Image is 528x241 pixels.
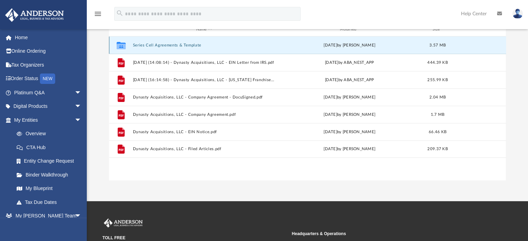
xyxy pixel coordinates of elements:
[94,13,102,18] a: menu
[40,74,55,84] div: NEW
[133,60,275,65] button: [DATE] (14:08:14) - Dynasty Acquisitions, LLC - EIN Letter from IRS.pdf
[428,130,446,134] span: 66.46 KB
[278,146,420,153] div: [DATE] by [PERSON_NAME]
[5,31,92,44] a: Home
[5,209,89,223] a: My [PERSON_NAME] Teamarrow_drop_down
[278,26,421,33] div: Modified
[133,78,275,82] button: [DATE] (16:14:58) - Dynasty Acquisitions, LLC - [US_STATE] Franchise from [US_STATE] Comptroller.pdf
[512,9,523,19] img: User Pic
[278,60,420,66] div: [DATE] by ABA_NEST_APP
[427,78,447,82] span: 255.99 KB
[10,182,89,196] a: My Blueprint
[5,100,92,113] a: Digital Productsarrow_drop_down
[5,86,92,100] a: Platinum Q&Aarrow_drop_down
[10,140,92,154] a: CTA Hub
[133,147,275,152] button: Dynasty Acquisitions, LLC - Filed Articles.pdf
[10,195,92,209] a: Tax Due Dates
[324,43,337,47] span: [DATE]
[424,26,451,33] div: Size
[278,129,420,135] div: [DATE] by [PERSON_NAME]
[102,218,144,227] img: Anderson Advisors Platinum Portal
[3,8,66,22] img: Anderson Advisors Platinum Portal
[75,113,89,127] span: arrow_drop_down
[5,44,92,58] a: Online Ordering
[102,235,287,241] small: TOLL FREE
[292,231,476,237] small: Headquarters & Operations
[133,112,275,117] button: Dynasty Acquisitions, LLC - Company Agreement.pdf
[116,9,124,17] i: search
[429,95,446,99] span: 2.04 MB
[429,43,446,47] span: 3.57 MB
[75,100,89,114] span: arrow_drop_down
[278,42,420,49] div: by [PERSON_NAME]
[278,112,420,118] div: [DATE] by [PERSON_NAME]
[10,127,92,141] a: Overview
[5,58,92,72] a: Tax Organizers
[133,95,275,100] button: Dynasty Acquisitions, LLC - Company Agreement - DocuSigned.pdf
[132,26,275,33] div: Name
[10,168,92,182] a: Binder Walkthrough
[133,43,275,48] button: Series Cell Agreements & Template
[430,113,444,117] span: 1.7 MB
[10,154,92,168] a: Entity Change Request
[454,26,503,33] div: id
[75,209,89,223] span: arrow_drop_down
[427,61,447,64] span: 444.39 KB
[278,77,420,83] div: [DATE] by ABA_NEST_APP
[75,86,89,100] span: arrow_drop_down
[278,94,420,101] div: [DATE] by [PERSON_NAME]
[5,113,92,127] a: My Entitiesarrow_drop_down
[112,26,129,33] div: id
[109,36,506,180] div: grid
[427,147,447,151] span: 209.37 KB
[133,130,275,134] button: Dynasty Acquisitions, LLC - EIN Notice.pdf
[94,10,102,18] i: menu
[5,72,92,86] a: Order StatusNEW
